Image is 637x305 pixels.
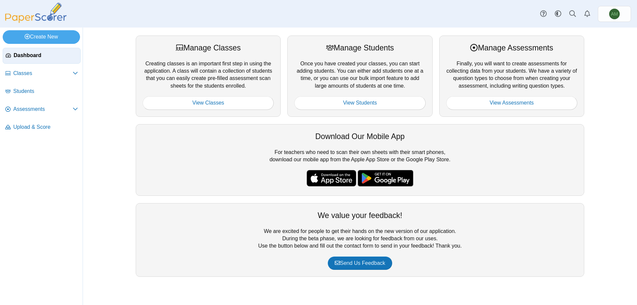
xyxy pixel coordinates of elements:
[143,210,577,221] div: We value your feedback!
[294,42,425,53] div: Manage Students
[3,102,81,117] a: Assessments
[3,84,81,100] a: Students
[13,70,73,77] span: Classes
[136,203,584,277] div: We are excited for people to get their hands on the new version of our application. During the be...
[13,88,78,95] span: Students
[13,106,73,113] span: Assessments
[446,42,577,53] div: Manage Assessments
[136,36,281,116] div: Creating classes is an important first step in using the application. A class will contain a coll...
[143,42,274,53] div: Manage Classes
[446,96,577,110] a: View Assessments
[580,7,595,21] a: Alerts
[3,66,81,82] a: Classes
[14,52,78,59] span: Dashboard
[3,119,81,135] a: Upload & Score
[3,3,69,23] img: PaperScorer
[13,123,78,131] span: Upload & Score
[294,96,425,110] a: View Students
[143,131,577,142] div: Download Our Mobile App
[143,96,274,110] a: View Classes
[307,170,356,187] img: apple-store-badge.svg
[328,257,392,270] a: Send Us Feedback
[609,9,620,19] span: Ashley Mercer
[335,260,385,266] span: Send Us Feedback
[3,18,69,24] a: PaperScorer
[3,48,81,64] a: Dashboard
[598,6,631,22] a: Ashley Mercer
[358,170,413,187] img: google-play-badge.png
[136,124,584,196] div: For teachers who need to scan their own sheets with their smart phones, download our mobile app f...
[439,36,584,116] div: Finally, you will want to create assessments for collecting data from your students. We have a va...
[3,30,80,43] a: Create New
[287,36,432,116] div: Once you have created your classes, you can start adding students. You can either add students on...
[611,12,618,16] span: Ashley Mercer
